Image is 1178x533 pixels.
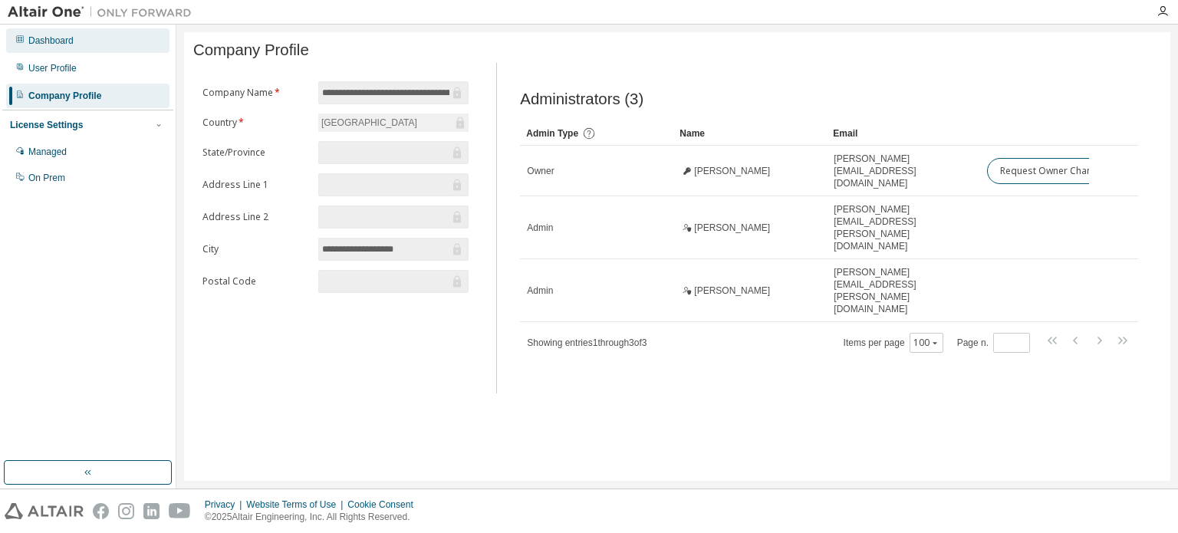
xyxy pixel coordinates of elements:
label: City [202,243,309,255]
span: [PERSON_NAME] [694,165,770,177]
div: [GEOGRAPHIC_DATA] [319,114,420,131]
img: instagram.svg [118,503,134,519]
div: [GEOGRAPHIC_DATA] [318,114,469,132]
div: Company Profile [28,90,101,102]
label: Company Name [202,87,309,99]
span: Items per page [844,333,943,353]
span: Administrators (3) [520,90,643,108]
label: Country [202,117,309,129]
button: 100 [913,337,939,349]
span: [PERSON_NAME][EMAIL_ADDRESS][DOMAIN_NAME] [834,153,973,189]
span: [PERSON_NAME][EMAIL_ADDRESS][PERSON_NAME][DOMAIN_NAME] [834,266,973,315]
p: © 2025 Altair Engineering, Inc. All Rights Reserved. [205,511,423,524]
span: Page n. [957,333,1030,353]
div: Managed [28,146,67,158]
label: Address Line 2 [202,211,309,223]
span: Admin [527,285,553,297]
img: youtube.svg [169,503,191,519]
span: Admin [527,222,553,234]
div: Name [679,121,821,146]
div: Cookie Consent [347,498,422,511]
img: altair_logo.svg [5,503,84,519]
div: Website Terms of Use [246,498,347,511]
img: linkedin.svg [143,503,160,519]
div: User Profile [28,62,77,74]
div: License Settings [10,119,83,131]
span: Company Profile [193,41,309,59]
span: [PERSON_NAME][EMAIL_ADDRESS][PERSON_NAME][DOMAIN_NAME] [834,203,973,252]
span: Showing entries 1 through 3 of 3 [527,337,647,348]
img: facebook.svg [93,503,109,519]
span: [PERSON_NAME] [694,222,770,234]
label: Postal Code [202,275,309,288]
div: Email [833,121,974,146]
div: Dashboard [28,35,74,47]
button: Request Owner Change [987,158,1117,184]
label: State/Province [202,146,309,159]
span: [PERSON_NAME] [694,285,770,297]
span: Admin Type [526,128,578,139]
div: On Prem [28,172,65,184]
div: Privacy [205,498,246,511]
img: Altair One [8,5,199,20]
label: Address Line 1 [202,179,309,191]
span: Owner [527,165,554,177]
